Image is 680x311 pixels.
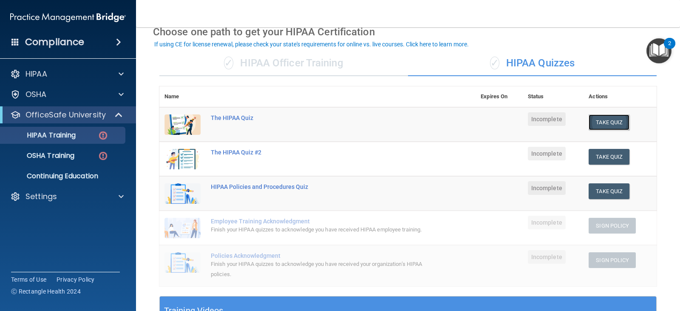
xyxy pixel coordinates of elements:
button: Take Quiz [589,114,629,130]
button: Sign Policy [589,218,636,234]
a: OfficeSafe University [10,110,123,120]
span: Incomplete [528,216,566,229]
div: If using CE for license renewal, please check your state's requirements for online vs. live cours... [154,41,469,47]
a: Settings [10,191,124,202]
div: The HIPAA Quiz #2 [211,149,433,156]
th: Name [159,86,206,107]
p: Settings [25,191,57,202]
p: HIPAA [25,69,47,79]
img: danger-circle.6113f641.png [98,151,108,161]
th: Actions [584,86,657,107]
div: Policies Acknowledgment [211,252,433,259]
a: HIPAA [10,69,124,79]
div: Finish your HIPAA quizzes to acknowledge you have received HIPAA employee training. [211,225,433,235]
p: OfficeSafe University [25,110,106,120]
button: Take Quiz [589,183,629,199]
button: If using CE for license renewal, please check your state's requirements for online vs. live cours... [153,40,470,49]
span: Incomplete [528,147,566,160]
a: Terms of Use [11,275,46,284]
div: Employee Training Acknowledgment [211,218,433,225]
div: HIPAA Quizzes [408,51,657,76]
iframe: Drift Widget Chat Controller [533,254,670,288]
button: Open Resource Center, 2 new notifications [646,38,671,63]
span: ✓ [490,57,499,69]
h4: Compliance [25,36,84,48]
div: HIPAA Policies and Procedures Quiz [211,183,433,190]
button: Sign Policy [589,252,636,268]
button: Take Quiz [589,149,629,165]
span: Incomplete [528,112,566,126]
div: The HIPAA Quiz [211,114,433,121]
img: danger-circle.6113f641.png [98,130,108,141]
div: Finish your HIPAA quizzes to acknowledge you have received your organization’s HIPAA policies. [211,259,433,280]
div: HIPAA Officer Training [159,51,408,76]
div: Choose one path to get your HIPAA Certification [153,20,663,44]
p: HIPAA Training [6,131,76,140]
a: OSHA [10,89,124,100]
a: Privacy Policy [57,275,95,284]
th: Status [523,86,584,107]
div: 2 [668,43,671,54]
th: Expires On [476,86,523,107]
span: Incomplete [528,250,566,264]
p: OSHA [25,89,47,100]
p: OSHA Training [6,151,74,160]
span: Ⓒ Rectangle Health 2024 [11,287,81,296]
img: PMB logo [10,9,126,26]
p: Continuing Education [6,172,122,180]
span: ✓ [224,57,233,69]
span: Incomplete [528,181,566,195]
